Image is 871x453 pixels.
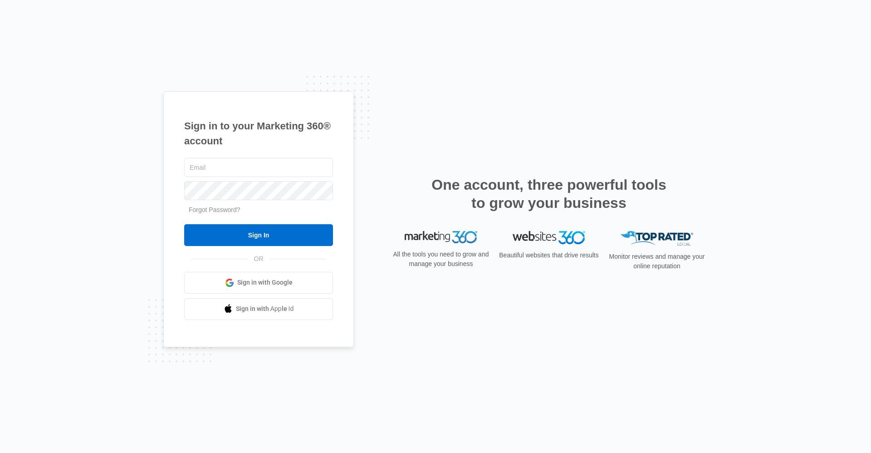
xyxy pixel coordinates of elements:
[189,206,240,213] a: Forgot Password?
[606,252,708,271] p: Monitor reviews and manage your online reputation
[390,250,492,269] p: All the tools you need to grow and manage your business
[513,231,585,244] img: Websites 360
[429,176,669,212] h2: One account, three powerful tools to grow your business
[248,254,270,264] span: OR
[237,278,293,287] span: Sign in with Google
[184,272,333,294] a: Sign in with Google
[184,158,333,177] input: Email
[236,304,294,314] span: Sign in with Apple Id
[621,231,693,246] img: Top Rated Local
[184,224,333,246] input: Sign In
[405,231,477,244] img: Marketing 360
[184,298,333,320] a: Sign in with Apple Id
[498,251,600,260] p: Beautiful websites that drive results
[184,118,333,148] h1: Sign in to your Marketing 360® account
